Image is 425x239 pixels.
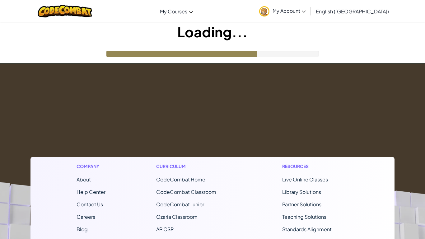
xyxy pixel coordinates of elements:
a: Teaching Solutions [282,213,326,220]
span: English ([GEOGRAPHIC_DATA]) [316,8,389,15]
span: My Account [273,7,306,14]
span: My Courses [160,8,187,15]
a: English ([GEOGRAPHIC_DATA]) [313,3,392,20]
img: avatar [259,6,269,16]
a: CodeCombat Classroom [156,189,216,195]
a: About [77,176,91,183]
a: Careers [77,213,95,220]
h1: Company [77,163,105,170]
h1: Curriculum [156,163,231,170]
a: Blog [77,226,88,232]
a: My Courses [157,3,196,20]
a: CodeCombat Junior [156,201,204,208]
a: AP CSP [156,226,174,232]
img: CodeCombat logo [38,5,92,17]
a: Library Solutions [282,189,321,195]
h1: Loading... [0,22,425,41]
a: Standards Alignment [282,226,332,232]
a: Ozaria Classroom [156,213,198,220]
span: Contact Us [77,201,103,208]
a: Live Online Classes [282,176,328,183]
a: Help Center [77,189,105,195]
h1: Resources [282,163,348,170]
a: My Account [256,1,309,21]
a: Partner Solutions [282,201,321,208]
span: CodeCombat Home [156,176,205,183]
